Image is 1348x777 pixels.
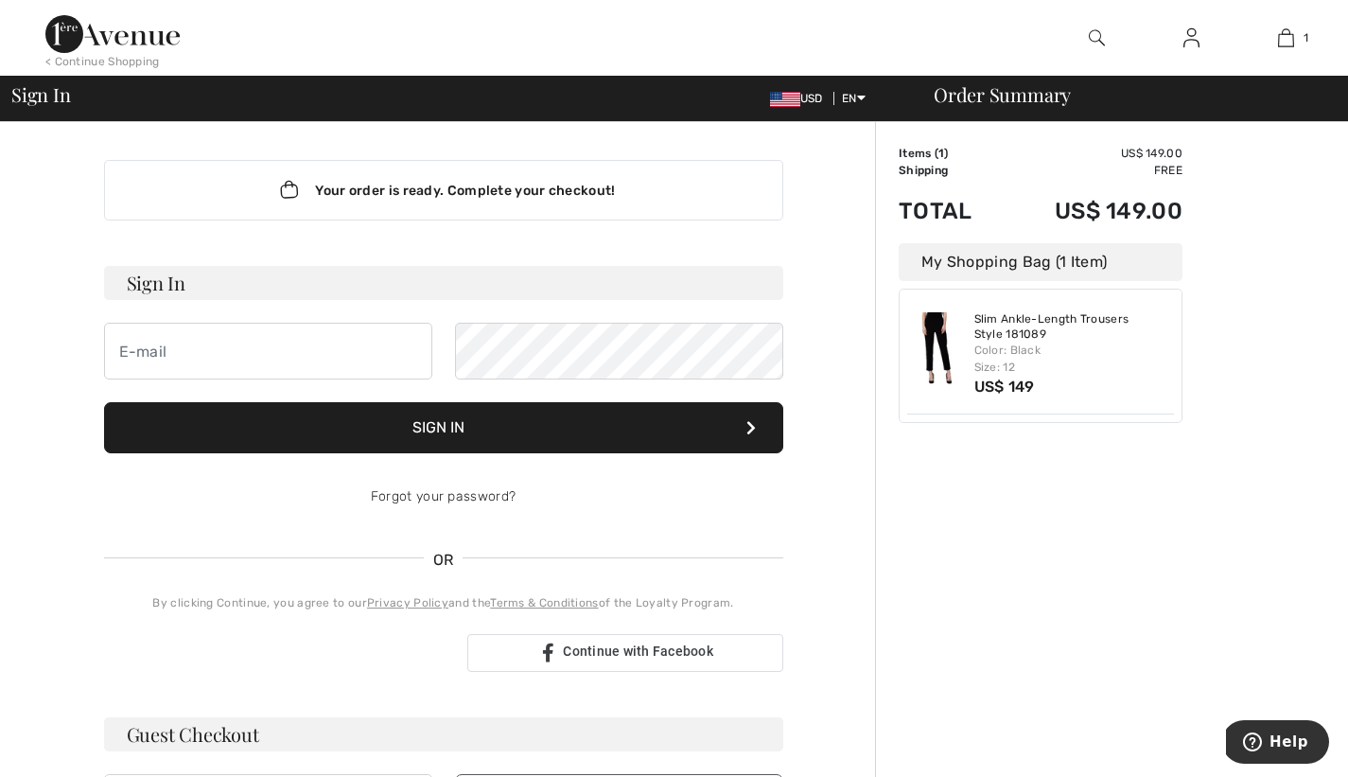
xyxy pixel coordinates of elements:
[467,634,783,672] a: Continue with Facebook
[842,92,866,105] span: EN
[45,53,160,70] div: < Continue Shopping
[974,378,1035,396] span: US$ 149
[1278,26,1294,49] img: My Bag
[1002,162,1182,179] td: Free
[899,162,1002,179] td: Shipping
[899,243,1182,281] div: My Shopping Bag (1 Item)
[1002,145,1182,162] td: US$ 149.00
[104,632,452,674] div: Sign in with Google. Opens in new tab
[770,92,831,105] span: USD
[1226,720,1329,768] iframe: Opens a widget where you can find more information
[371,488,516,504] a: Forgot your password?
[104,594,783,611] div: By clicking Continue, you agree to our and the of the Loyalty Program.
[104,717,783,751] h3: Guest Checkout
[974,312,1175,342] a: Slim Ankle-Length Trousers Style 181089
[899,145,1002,162] td: Items ( )
[45,15,180,53] img: 1ère Avenue
[563,644,713,659] span: Continue with Facebook
[104,160,783,221] div: Your order is ready. Complete your checkout!
[490,596,598,609] a: Terms & Conditions
[899,179,1002,243] td: Total
[1002,179,1182,243] td: US$ 149.00
[770,92,800,107] img: US Dollar
[95,632,462,674] iframe: Sign in with Google Button
[1089,26,1105,49] img: search the website
[1183,26,1199,49] img: My Info
[938,147,944,160] span: 1
[1168,26,1215,50] a: Sign In
[1239,26,1332,49] a: 1
[104,266,783,300] h3: Sign In
[367,596,448,609] a: Privacy Policy
[974,342,1175,376] div: Color: Black Size: 12
[911,85,1337,104] div: Order Summary
[1304,29,1308,46] span: 1
[11,85,70,104] span: Sign In
[104,402,783,453] button: Sign In
[907,312,967,386] img: Slim Ankle-Length Trousers Style 181089
[424,549,464,572] span: OR
[104,323,432,380] input: E-mail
